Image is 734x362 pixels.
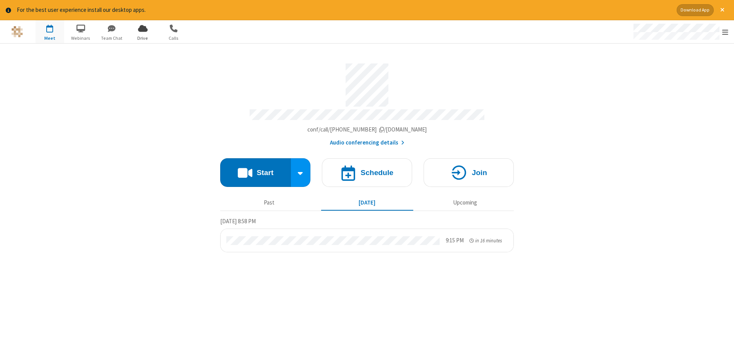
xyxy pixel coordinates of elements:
button: Logo [3,20,31,43]
span: Copy my meeting room link [307,126,427,133]
h4: Start [257,169,273,176]
span: Meet [36,35,64,42]
div: Start conference options [291,158,311,187]
img: QA Selenium DO NOT DELETE OR CHANGE [11,26,23,37]
section: Account details [220,58,514,147]
button: [DATE] [321,196,413,210]
span: Team Chat [97,35,126,42]
h4: Join [472,169,487,176]
div: For the best user experience install our desktop apps. [17,6,671,15]
span: Calls [159,35,188,42]
button: Upcoming [419,196,511,210]
button: Download App [677,4,714,16]
button: Close alert [716,4,728,16]
button: Past [223,196,315,210]
button: Join [424,158,514,187]
section: Today's Meetings [220,217,514,252]
button: Start [220,158,291,187]
h4: Schedule [361,169,393,176]
button: Copy my meeting room linkCopy my meeting room link [307,125,427,134]
button: Schedule [322,158,412,187]
span: Webinars [67,35,95,42]
span: in 16 minutes [475,237,502,244]
button: Audio conferencing details [330,138,404,147]
div: Open menu [626,20,734,43]
span: [DATE] 8:58 PM [220,218,256,225]
div: 9:15 PM [446,236,464,245]
span: Drive [128,35,157,42]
